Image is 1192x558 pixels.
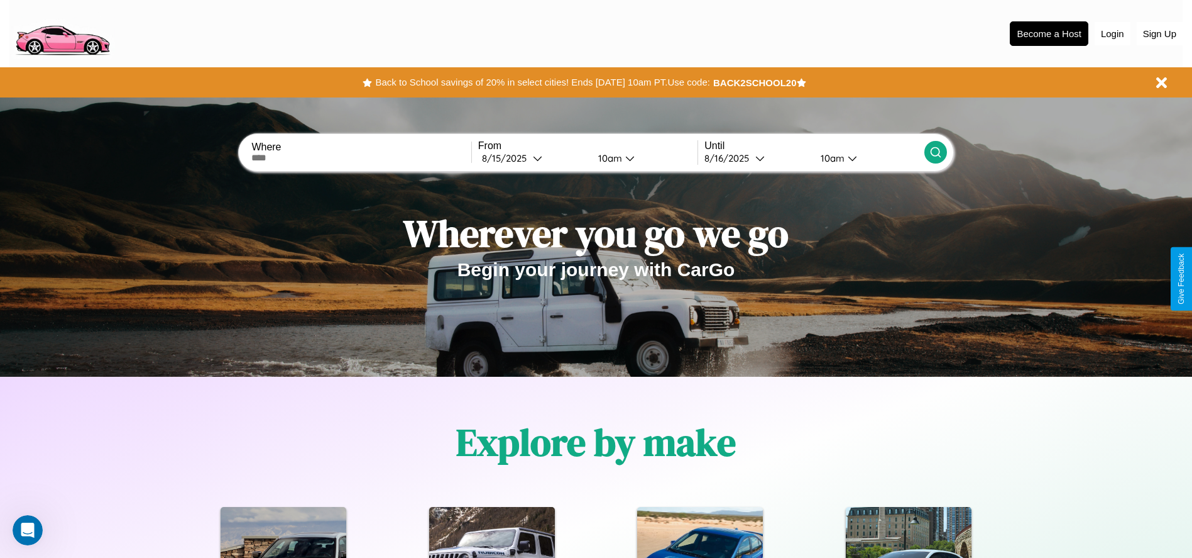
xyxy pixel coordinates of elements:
[478,152,588,165] button: 8/15/2025
[9,6,115,59] img: logo
[1095,22,1130,45] button: Login
[704,152,755,164] div: 8 / 16 / 2025
[478,140,697,152] label: From
[372,74,713,91] button: Back to School savings of 20% in select cities! Ends [DATE] 10am PT.Use code:
[588,152,698,165] button: 10am
[814,152,848,164] div: 10am
[456,416,736,468] h1: Explore by make
[1010,21,1088,46] button: Become a Host
[1177,254,1186,304] div: Give Feedback
[704,140,924,152] label: Until
[811,152,924,165] button: 10am
[1137,22,1183,45] button: Sign Up
[713,77,797,88] b: BACK2SCHOOL20
[482,152,533,164] div: 8 / 15 / 2025
[251,142,471,153] label: Where
[13,515,43,545] iframe: Intercom live chat
[592,152,625,164] div: 10am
